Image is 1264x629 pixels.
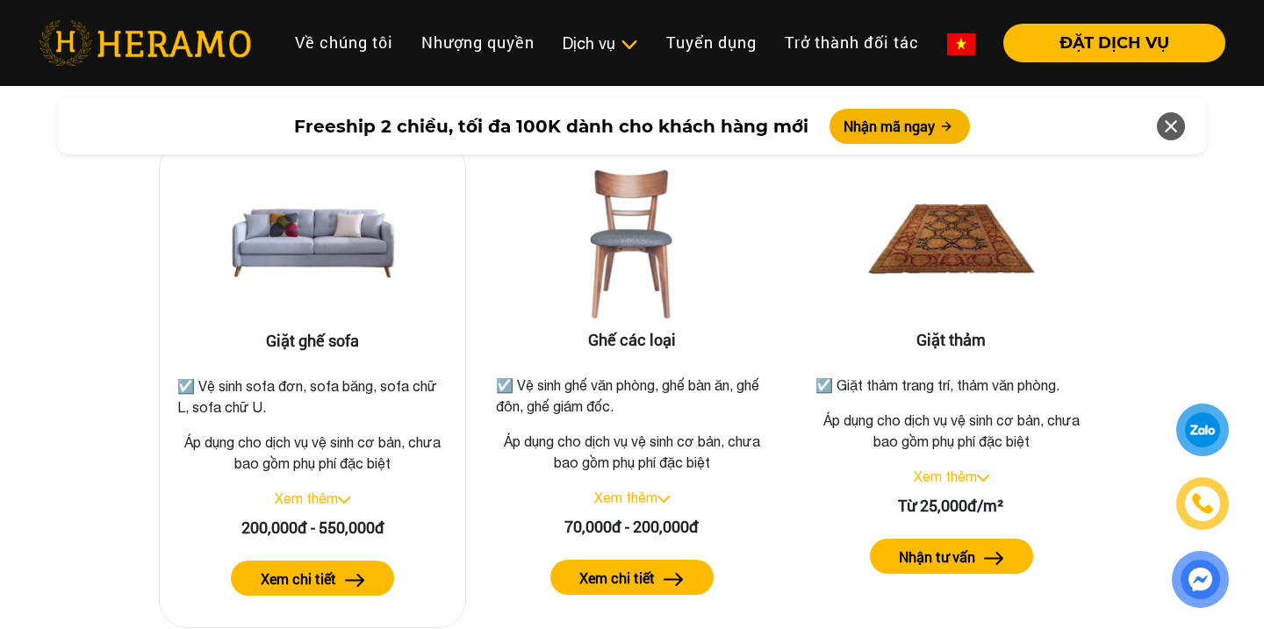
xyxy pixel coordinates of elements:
[174,332,451,351] h3: Giặt ghế sofa
[579,568,655,589] label: Xem chi tiết
[177,375,448,418] p: ☑️ Vệ sinh sofa đơn, sofa băng, sofa chữ L, sofa chữ U.
[294,113,808,139] span: Freeship 2 chiều, tối đa 100K dành cho khách hàng mới
[812,410,1091,452] p: Áp dụng cho dịch vụ vệ sinh cơ bản, chưa bao gồm phụ phí đặc biệt
[812,539,1091,574] a: Nhận tư vấn arrow
[174,432,451,474] p: Áp dụng cho dịch vụ vệ sinh cơ bản, chưa bao gồm phụ phí đặc biệt
[174,516,451,540] div: 200,000đ - 550,000đ
[899,547,975,568] label: Nhận tư vấn
[984,552,1004,565] img: arrow
[496,375,768,417] p: ☑️ Vệ sinh ghế văn phòng, ghế bàn ăn, ghế đôn, ghế giám đốc.
[1179,480,1226,527] a: phone-icon
[407,24,549,61] a: Nhượng quyền
[812,494,1091,518] div: Từ 25,000đ/m²
[39,20,251,66] img: heramo-logo.png
[174,561,451,596] a: Xem chi tiết arrow
[594,490,657,505] a: Xem thêm
[492,560,772,595] a: Xem chi tiết arrow
[812,331,1091,350] h3: Giặt thảm
[1003,24,1225,62] button: ĐẶT DỊCH VỤ
[231,561,394,596] button: Xem chi tiết
[261,568,336,590] label: Xem chi tiết
[225,156,400,332] img: Giặt ghế sofa
[281,24,407,61] a: Về chúng tôi
[492,515,772,539] div: 70,000đ - 200,000đ
[829,109,970,144] button: Nhận mã ngay
[620,36,638,54] img: subToggleIcon
[544,155,720,331] img: Ghế các loại
[664,573,684,586] img: arrow
[815,375,1088,396] p: ☑️ Giặt thảm trang trí, thảm văn phòng.
[652,24,771,61] a: Tuyển dụng
[338,497,350,504] img: arrow_down.svg
[275,490,338,506] a: Xem thêm
[914,468,977,484] a: Xem thêm
[492,431,772,473] p: Áp dụng cho dịch vụ vệ sinh cơ bản, chưa bao gồm phụ phí đặc biệt
[977,475,989,482] img: arrow_down.svg
[657,496,670,503] img: arrow_down.svg
[345,574,365,587] img: arrow
[563,32,638,55] div: Dịch vụ
[492,331,772,350] h3: Ghế các loại
[989,35,1225,51] a: ĐẶT DỊCH VỤ
[947,33,975,55] img: vn-flag.png
[870,539,1033,574] button: Nhận tư vấn
[771,24,933,61] a: Trở thành đối tác
[864,155,1039,331] img: Giặt thảm
[550,560,714,595] button: Xem chi tiết
[1189,491,1215,517] img: phone-icon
